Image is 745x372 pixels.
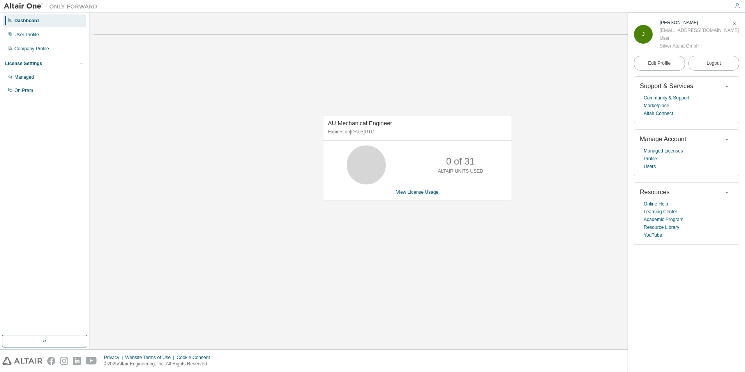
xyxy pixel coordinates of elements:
[640,136,686,142] span: Manage Account
[644,216,683,223] a: Academic Program
[60,357,68,365] img: instagram.svg
[2,357,42,365] img: altair_logo.svg
[14,18,39,24] div: Dashboard
[104,354,125,361] div: Privacy
[644,223,679,231] a: Resource Library
[644,94,689,102] a: Community & Support
[642,32,645,37] span: J
[660,27,739,34] div: [EMAIL_ADDRESS][DOMAIN_NAME]
[634,56,685,71] a: Edit Profile
[640,83,693,89] span: Support & Services
[14,87,33,94] div: On Prem
[644,163,656,170] a: Users
[644,231,662,239] a: YouTube
[644,155,657,163] a: Profile
[660,19,739,27] div: Jörg Fusenig
[47,357,55,365] img: facebook.svg
[125,354,177,361] div: Website Terms of Use
[689,56,740,71] button: Logout
[660,42,739,50] div: Silver Atena GmbH
[644,200,668,208] a: Online Help
[644,102,669,110] a: Marketplace
[644,110,673,117] a: Altair Connect
[446,155,475,168] p: 0 of 31
[328,129,505,135] p: Expires on [DATE] UTC
[644,147,683,155] a: Managed Licenses
[14,32,39,38] div: User Profile
[640,189,669,195] span: Resources
[4,2,101,10] img: Altair One
[5,60,42,67] div: License Settings
[86,357,97,365] img: youtube.svg
[644,208,677,216] a: Learning Center
[648,60,671,66] span: Edit Profile
[660,34,739,42] div: User
[14,46,49,52] div: Company Profile
[14,74,34,80] div: Managed
[104,361,215,367] p: © 2025 Altair Engineering, Inc. All Rights Reserved.
[706,59,721,67] span: Logout
[73,357,81,365] img: linkedin.svg
[328,120,392,126] span: AU Mechanical Engineer
[438,168,483,175] p: ALTAIR UNITS USED
[396,190,439,195] a: View License Usage
[177,354,214,361] div: Cookie Consent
